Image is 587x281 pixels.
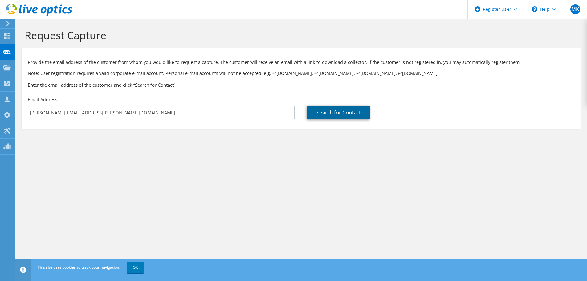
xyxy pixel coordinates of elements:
[25,29,575,42] h1: Request Capture
[28,70,575,77] p: Note: User registration requires a valid corporate e-mail account. Personal e-mail accounts will ...
[28,59,575,66] p: Provide the email address of the customer from whom you would like to request a capture. The cust...
[307,106,370,119] a: Search for Contact
[38,265,120,270] span: This site uses cookies to track your navigation.
[532,6,537,12] svg: \n
[28,81,575,88] h3: Enter the email address of the customer and click “Search for Contact”.
[127,262,144,273] a: OK
[28,97,57,103] label: Email Address
[570,4,580,14] span: MK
